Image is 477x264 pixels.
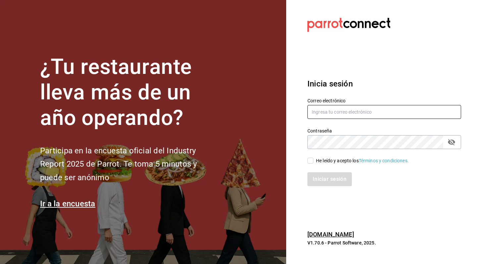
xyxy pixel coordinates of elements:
[307,239,461,246] p: V1.70.6 - Parrot Software, 2025.
[359,158,409,163] a: Términos y condiciones.
[40,54,219,131] h1: ¿Tu restaurante lleva más de un año operando?
[307,78,461,90] h3: Inicia sesión
[316,157,409,164] div: He leído y acepto los
[307,105,461,119] input: Ingresa tu correo electrónico
[40,144,219,185] h2: Participa en la encuesta oficial del Industry Report 2025 de Parrot. Te toma 5 minutos y puede se...
[446,136,457,148] button: passwordField
[307,129,461,133] label: Contraseña
[307,98,461,103] label: Correo electrónico
[40,199,95,208] a: Ir a la encuesta
[307,231,354,238] a: [DOMAIN_NAME]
